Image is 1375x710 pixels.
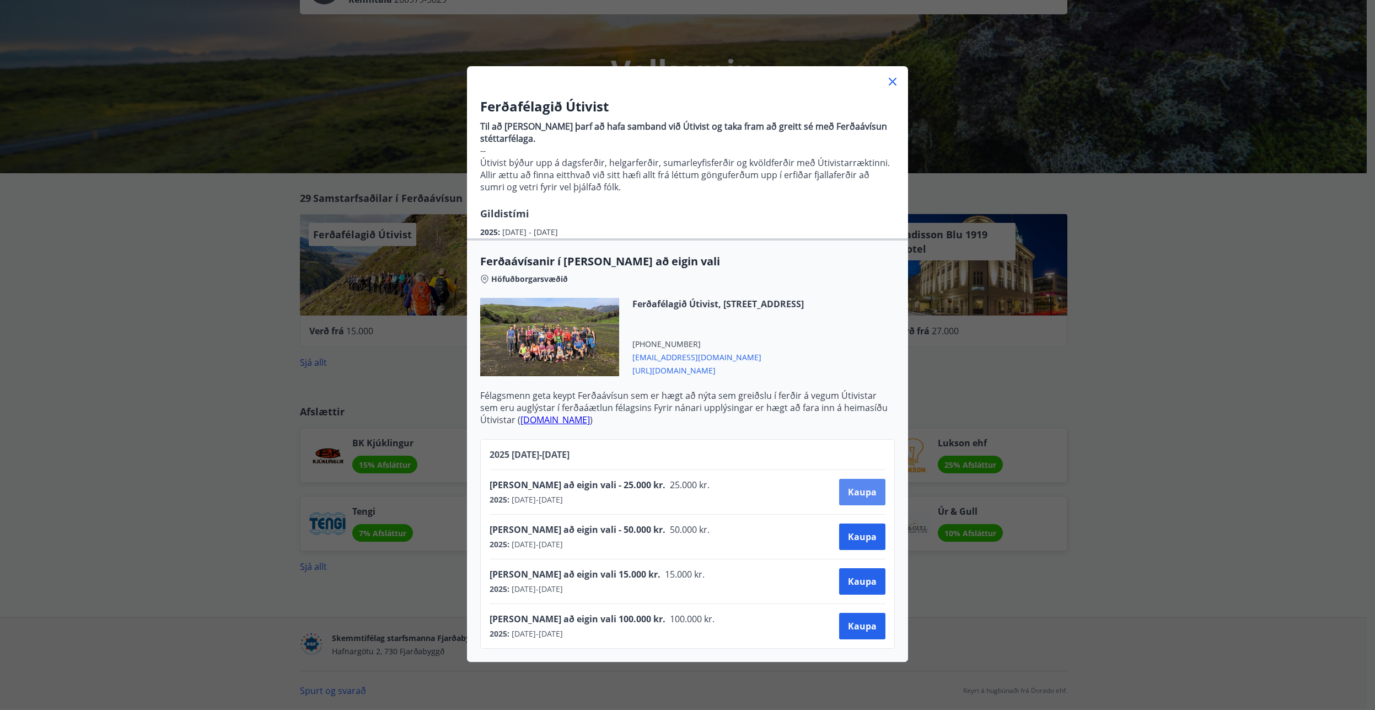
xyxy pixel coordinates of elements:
[480,227,502,237] span: 2025 :
[490,479,665,491] span: [PERSON_NAME] að eigin vali - 25.000 kr.
[848,575,877,588] span: Kaupa
[632,350,804,363] span: [EMAIL_ADDRESS][DOMAIN_NAME]
[490,524,665,536] span: [PERSON_NAME] að eigin vali - 50.000 kr.
[839,524,885,550] button: Kaupa
[490,449,570,461] span: 2025 [DATE] - [DATE]
[848,531,877,543] span: Kaupa
[660,568,707,580] span: 15.000 kr.
[520,414,590,426] a: [DOMAIN_NAME]
[480,97,895,116] h3: Ferðafélagið Útivist
[632,298,804,310] span: Ferðafélagið Útivist, [STREET_ADDRESS]
[490,613,665,625] span: [PERSON_NAME] að eigin vali 100.000 kr.
[480,254,895,269] span: Ferðaávísanir í [PERSON_NAME] að eigin vali
[509,584,563,595] span: [DATE] - [DATE]
[490,494,509,505] span: 2025 :
[509,494,563,505] span: [DATE] - [DATE]
[848,620,877,632] span: Kaupa
[490,584,509,595] span: 2025 :
[839,479,885,505] button: Kaupa
[509,539,563,550] span: [DATE] - [DATE]
[665,613,715,625] span: 100.000 kr.
[509,628,563,639] span: [DATE] - [DATE]
[839,613,885,639] button: Kaupa
[665,479,712,491] span: 25.000 kr.
[490,539,509,550] span: 2025 :
[491,274,568,285] span: Höfuðborgarsvæðið
[839,568,885,595] button: Kaupa
[632,363,804,376] span: [URL][DOMAIN_NAME]
[490,628,509,639] span: 2025 :
[480,120,887,145] strong: Til að [PERSON_NAME] þarf að hafa samband við Útivist og taka fram að greitt sé með Ferðaávísun s...
[480,389,895,426] p: Félagsmenn geta keypt Ferðaávísun sem er hægt að nýta sem greiðslu í ferðir á vegum Útivistar sem...
[480,157,895,193] p: Útivist býður upp á dagsferðir, helgarferðir, sumarleyfisferðir og kvöldferðir með Útivistarrækti...
[632,339,804,350] span: [PHONE_NUMBER]
[480,145,895,157] p: --
[502,227,558,237] span: [DATE] - [DATE]
[490,568,660,580] span: [PERSON_NAME] að eigin vali 15.000 kr.
[848,486,877,498] span: Kaupa
[665,524,712,536] span: 50.000 kr.
[480,207,529,220] span: Gildistími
